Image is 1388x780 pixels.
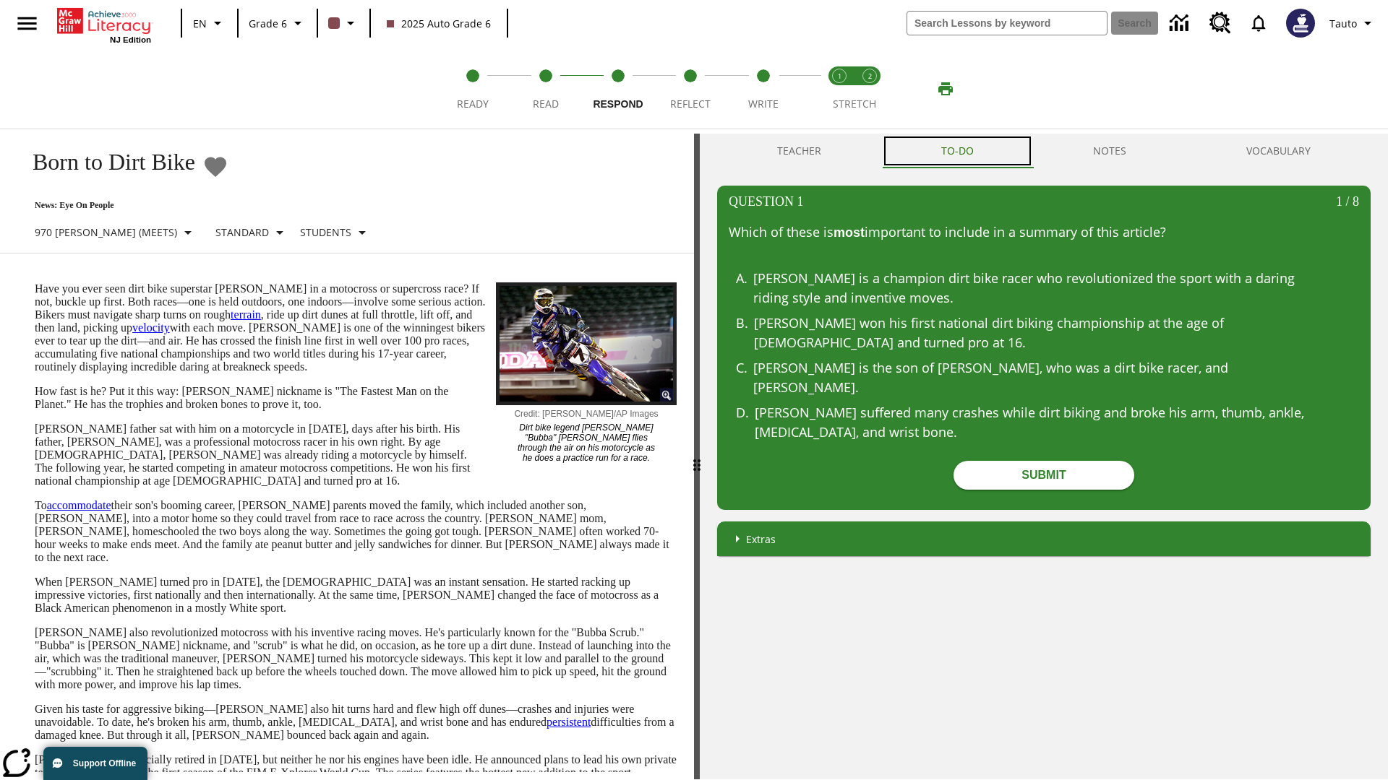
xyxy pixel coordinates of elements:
[73,758,136,768] span: Support Offline
[1161,4,1201,43] a: Data Center
[576,49,660,129] button: Respond step 3 of 5
[514,405,659,419] p: Credit: [PERSON_NAME]/AP Images
[753,269,1313,308] div: [PERSON_NAME] is a champion dirt bike racer who revolutionized the sport with a daring riding sty...
[1324,10,1382,36] button: Profile/Settings
[503,49,587,129] button: Read step 2 of 5
[35,385,677,411] p: How fast is he? Put it this way: [PERSON_NAME] nickname is "The Fastest Man on the Planet." He ha...
[249,16,287,31] span: Grade 6
[43,747,147,780] button: Support Offline
[1186,134,1371,168] button: VOCABULARY
[29,220,202,246] button: Select Lexile, 970 Lexile (Meets)
[907,12,1107,35] input: search field
[243,10,312,36] button: Grade: Grade 6, Select a grade
[6,2,48,45] button: Open side menu
[881,134,1034,168] button: TO-DO
[231,308,261,321] a: terrain
[322,10,365,36] button: Class color is dark brown. Change class color
[849,49,891,129] button: Stretch Respond step 2 of 2
[834,225,865,240] strong: most
[47,499,111,511] a: accommodate
[387,16,491,31] span: 2025 Auto Grade 6
[748,97,779,110] span: Write
[35,282,677,373] p: Have you ever seen dirt bike superstar [PERSON_NAME] in a motocross or supercross race? If not, b...
[660,389,673,402] img: Magnify
[729,194,804,209] p: Question
[187,10,233,36] button: Language: EN, Select a language
[1336,194,1359,209] p: 8
[868,71,872,81] text: 2
[457,97,489,110] span: Ready
[717,134,881,168] button: Teacher
[35,576,677,615] p: When [PERSON_NAME] turned pro in [DATE], the [DEMOGRAPHIC_DATA] was an instant sensation. He star...
[1034,134,1187,168] button: NOTES
[35,225,177,240] p: 970 [PERSON_NAME] (Meets)
[1329,16,1357,31] span: Tauto
[17,149,195,175] h1: Born to Dirt Bike
[300,225,351,240] p: Students
[721,49,805,129] button: Write step 5 of 5
[700,134,1388,779] div: activity
[294,220,377,246] button: Select Student
[215,225,269,240] p: Standard
[694,134,700,779] div: Press Enter or Spacebar and then press right and left arrow keys to move the slider
[17,200,377,211] p: News: Eye On People
[746,532,776,547] p: Extras
[736,358,747,378] span: C .
[794,194,804,209] span: 1
[514,419,659,463] p: Dirt bike legend [PERSON_NAME] "Bubba" [PERSON_NAME] flies through the air on his motorcycle as h...
[593,98,643,110] span: Respond
[1336,194,1342,209] span: 1
[754,313,1314,352] div: [PERSON_NAME] won his first national dirt biking championship at the age of [DEMOGRAPHIC_DATA] an...
[35,626,677,691] p: [PERSON_NAME] also revolutionized motocross with his inventive racing moves. He's particularly kn...
[1286,9,1315,38] img: Avatar
[838,71,841,81] text: 1
[110,35,151,44] span: NJ Edition
[818,49,860,129] button: Stretch Read step 1 of 2
[736,269,747,288] span: A .
[496,282,677,405] img: Motocross racer James Stewart flies through the air on his dirt bike.
[670,97,711,110] span: Reflect
[57,5,151,44] div: Home
[717,521,1371,556] div: Extras
[35,422,677,487] p: [PERSON_NAME] father sat with him on a motorcycle in [DATE], days after his birth. His father, [P...
[1201,4,1240,43] a: Resource Center, Will open in new tab
[954,461,1134,490] button: Submit
[736,313,748,333] span: B .
[202,154,228,179] button: Add to Favorites - Born to Dirt Bike
[35,703,677,742] p: Given his taste for aggressive biking—[PERSON_NAME] also hit turns hard and flew high off dunes—c...
[717,134,1371,168] div: Instructional Panel Tabs
[729,222,1359,243] p: Which of these is important to include in a summary of this article?
[1277,4,1324,42] button: Select a new avatar
[533,97,559,110] span: Read
[35,499,677,564] p: To their son's booming career, [PERSON_NAME] parents moved the family, which included another son...
[753,358,1313,397] div: [PERSON_NAME] is the son of [PERSON_NAME], who was a dirt bike racer, and [PERSON_NAME].
[755,403,1314,442] div: [PERSON_NAME] suffered many crashes while dirt biking and broke his arm, thumb, ankle, [MEDICAL_D...
[648,49,732,129] button: Reflect step 4 of 5
[833,97,876,110] span: STRETCH
[922,76,969,102] button: Print
[431,49,515,129] button: Ready step 1 of 5
[193,16,207,31] span: EN
[736,403,749,422] span: D .
[1240,4,1277,42] a: Notifications
[1345,194,1349,209] span: /
[132,321,170,334] a: velocity
[210,220,294,246] button: Scaffolds, Standard
[547,716,591,728] a: persistent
